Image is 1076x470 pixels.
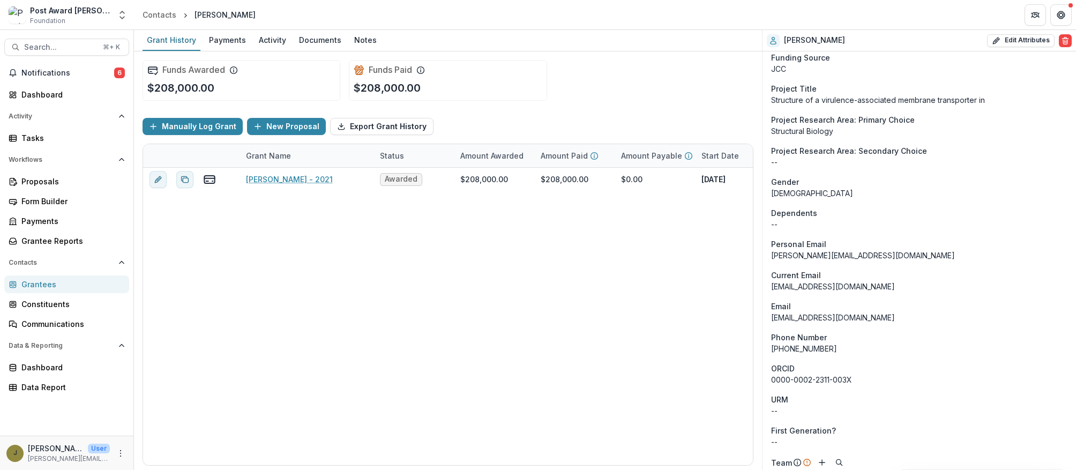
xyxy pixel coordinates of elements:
[114,447,127,460] button: More
[240,144,373,167] div: Grant Name
[21,382,121,393] div: Data Report
[24,43,96,52] span: Search...
[114,68,125,78] span: 6
[771,394,788,405] span: URM
[385,175,417,184] span: Awarded
[4,64,129,81] button: Notifications6
[1025,4,1046,26] button: Partners
[784,36,845,45] h2: [PERSON_NAME]
[771,374,1067,385] p: 0000-0002-2311-003X
[771,94,1067,106] p: Structure of a virulence-associated membrane transporter in
[4,151,129,168] button: Open Workflows
[771,425,836,436] span: First Generation?
[1059,34,1072,47] button: Delete
[350,32,381,48] div: Notes
[143,30,200,51] a: Grant History
[255,32,290,48] div: Activity
[987,34,1055,47] button: Edit Attributes
[771,219,1067,230] p: --
[4,173,129,190] a: Proposals
[4,315,129,333] a: Communications
[695,150,745,161] div: Start Date
[701,174,726,185] p: [DATE]
[771,176,799,188] span: Gender
[255,30,290,51] a: Activity
[21,235,121,247] div: Grantee Reports
[21,279,121,290] div: Grantees
[176,171,193,188] button: Duplicate proposal
[4,254,129,271] button: Open Contacts
[88,444,110,453] p: User
[771,238,826,250] span: Personal Email
[771,188,1067,199] p: [DEMOGRAPHIC_DATA]
[373,150,410,161] div: Status
[21,318,121,330] div: Communications
[771,436,1067,447] p: --
[615,144,695,167] div: Amount Payable
[246,174,333,185] a: [PERSON_NAME] - 2021
[534,144,615,167] div: Amount Paid
[771,343,1067,354] div: [PHONE_NUMBER]
[369,65,412,75] h2: Funds Paid
[771,125,1067,137] p: Structural Biology
[460,174,508,185] div: $208,000.00
[205,32,250,48] div: Payments
[771,207,817,219] span: Dependents
[771,332,827,343] span: Phone Number
[541,150,588,161] p: Amount Paid
[28,443,84,454] p: [PERSON_NAME]
[30,5,110,16] div: Post Award [PERSON_NAME] Childs Memorial Fund
[771,114,915,125] span: Project Research Area: Primary Choice
[1050,4,1072,26] button: Get Help
[771,145,927,156] span: Project Research Area: Secondary Choice
[4,192,129,210] a: Form Builder
[21,299,121,310] div: Constituents
[454,144,534,167] div: Amount Awarded
[771,250,1067,261] p: [PERSON_NAME][EMAIL_ADDRESS][DOMAIN_NAME]
[4,232,129,250] a: Grantee Reports
[4,378,129,396] a: Data Report
[330,118,434,135] button: Export Grant History
[771,301,791,312] span: Email
[295,30,346,51] a: Documents
[21,196,121,207] div: Form Builder
[454,150,530,161] div: Amount Awarded
[9,259,114,266] span: Contacts
[373,144,454,167] div: Status
[4,359,129,376] a: Dashboard
[4,39,129,56] button: Search...
[833,456,846,469] button: Search
[771,63,1067,74] p: JCC
[247,118,326,135] button: New Proposal
[28,454,110,464] p: [PERSON_NAME][EMAIL_ADDRESS][PERSON_NAME][DOMAIN_NAME]
[21,215,121,227] div: Payments
[143,32,200,48] div: Grant History
[771,457,792,468] p: Team
[13,450,17,457] div: Jamie
[354,80,421,96] p: $208,000.00
[621,174,642,185] div: $0.00
[195,9,256,20] div: [PERSON_NAME]
[771,312,1067,323] div: [EMAIL_ADDRESS][DOMAIN_NAME]
[621,150,682,161] p: Amount Payable
[771,363,795,374] span: ORCID
[9,113,114,120] span: Activity
[205,30,250,51] a: Payments
[143,118,243,135] button: Manually Log Grant
[115,4,130,26] button: Open entity switcher
[541,174,588,185] div: $208,000.00
[101,41,122,53] div: ⌘ + K
[21,176,121,187] div: Proposals
[771,52,830,63] span: Funding Source
[138,7,181,23] a: Contacts
[21,132,121,144] div: Tasks
[4,295,129,313] a: Constituents
[138,7,260,23] nav: breadcrumb
[240,150,297,161] div: Grant Name
[21,89,121,100] div: Dashboard
[21,69,114,78] span: Notifications
[9,6,26,24] img: Post Award Jane Coffin Childs Memorial Fund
